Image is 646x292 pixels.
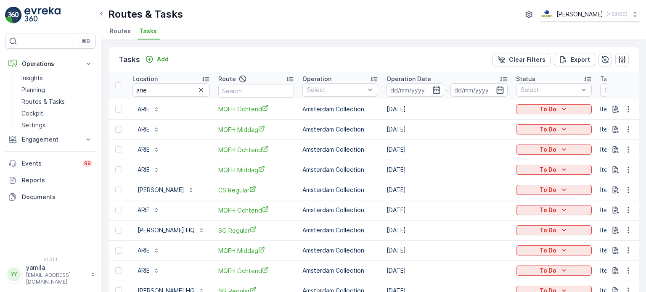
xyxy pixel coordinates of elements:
[302,105,378,113] p: Amsterdam Collection
[218,166,294,174] a: MQFH Middag
[5,257,96,262] span: v 1.51.1
[218,226,294,235] a: SG Regular
[382,180,512,200] td: [DATE]
[115,187,122,193] div: Toggle Row Selected
[115,126,122,133] div: Toggle Row Selected
[21,97,65,106] p: Routes & Tasks
[157,55,169,63] p: Add
[509,55,545,64] p: Clear Filters
[22,193,93,201] p: Documents
[22,135,79,144] p: Engagement
[540,266,556,275] p: To Do
[387,83,444,97] input: dd/mm/yyyy
[18,72,96,84] a: Insights
[382,139,512,160] td: [DATE]
[115,166,122,173] div: Toggle Row Selected
[5,189,96,205] a: Documents
[132,103,165,116] button: ARIE
[382,240,512,260] td: [DATE]
[138,105,150,113] p: ARIE
[132,143,165,156] button: ARIE
[7,268,21,281] div: YY
[387,75,431,83] p: Operation Date
[132,75,158,83] p: Location
[138,166,150,174] p: ARIE
[218,206,294,215] a: MQFH Ochtend
[516,266,592,276] button: To Do
[119,54,140,66] p: Tasks
[142,54,172,64] button: Add
[18,96,96,108] a: Routes & Tasks
[132,83,210,97] input: Search
[5,7,22,24] img: logo
[606,11,627,18] p: ( +02:00 )
[554,53,595,66] button: Export
[5,131,96,148] button: Engagement
[218,145,294,154] a: MQFH Ochtend
[218,84,294,97] input: Search
[521,86,579,94] p: Select
[302,246,378,255] p: Amsterdam Collection
[302,206,378,214] p: Amsterdam Collection
[382,160,512,180] td: [DATE]
[26,272,87,285] p: [EMAIL_ADDRESS][DOMAIN_NAME]
[108,8,183,21] p: Routes & Tasks
[218,105,294,113] span: MQFH Ochtend
[516,165,592,175] button: To Do
[516,205,592,215] button: To Do
[571,55,590,64] p: Export
[138,125,150,134] p: ARIE
[450,83,508,97] input: dd/mm/yyyy
[22,159,77,168] p: Events
[218,266,294,275] a: MQFH Ochtend
[110,27,131,35] span: Routes
[218,125,294,134] span: MQFH Middag
[21,109,43,118] p: Cockpit
[540,105,556,113] p: To Do
[138,145,150,154] p: ARIE
[541,7,639,22] button: [PERSON_NAME](+02:00)
[132,123,165,136] button: ARIE
[382,220,512,240] td: [DATE]
[138,246,150,255] p: ARIE
[22,60,79,68] p: Operations
[218,186,294,195] a: CS Regular
[18,108,96,119] a: Cockpit
[132,264,165,277] button: ARIE
[302,226,378,234] p: Amsterdam Collection
[492,53,551,66] button: Clear Filters
[600,75,644,83] p: Task Template
[132,244,165,257] button: ARIE
[382,260,512,281] td: [DATE]
[22,176,93,184] p: Reports
[82,38,90,45] p: ⌘B
[540,186,556,194] p: To Do
[302,145,378,154] p: Amsterdam Collection
[115,106,122,113] div: Toggle Row Selected
[115,247,122,254] div: Toggle Row Selected
[556,10,603,18] p: [PERSON_NAME]
[540,246,556,255] p: To Do
[26,263,87,272] p: yamila
[382,200,512,220] td: [DATE]
[132,224,210,237] button: [PERSON_NAME] HQ
[540,226,556,234] p: To Do
[307,86,365,94] p: Select
[516,185,592,195] button: To Do
[516,104,592,114] button: To Do
[84,160,91,167] p: 99
[446,85,449,95] p: -
[138,226,195,234] p: [PERSON_NAME] HQ
[21,121,45,129] p: Settings
[302,186,378,194] p: Amsterdam Collection
[218,246,294,255] a: MQFH Middag
[132,183,199,197] button: [PERSON_NAME]
[21,74,43,82] p: Insights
